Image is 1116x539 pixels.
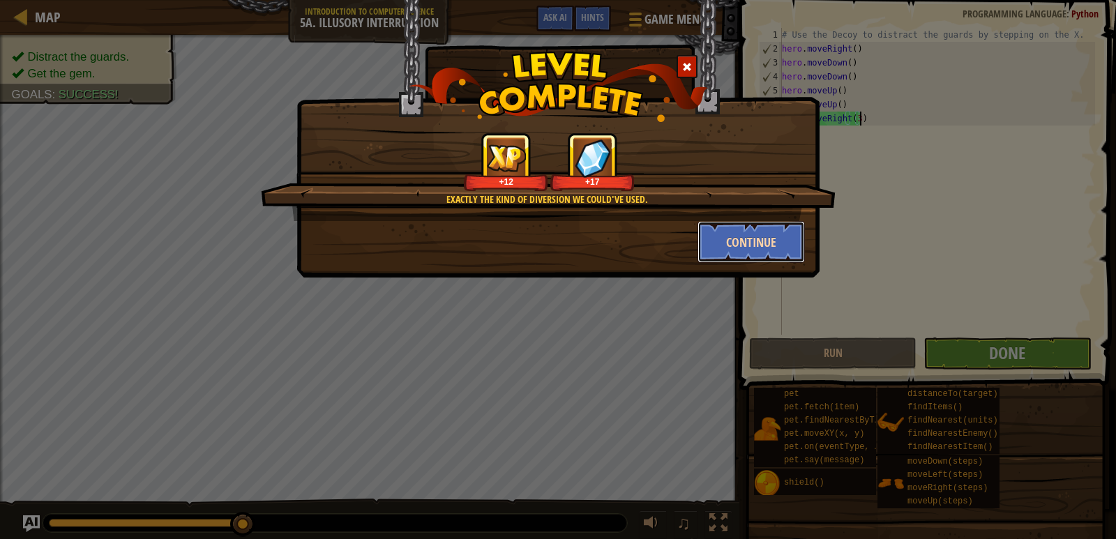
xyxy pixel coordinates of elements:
img: reward_icon_gems.png [575,139,611,177]
div: +17 [553,176,632,187]
button: Continue [697,221,806,263]
div: Exactly the kind of diversion we could've used. [327,192,767,206]
div: +12 [467,176,545,187]
img: level_complete.png [409,52,708,122]
img: reward_icon_xp.png [487,144,526,172]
